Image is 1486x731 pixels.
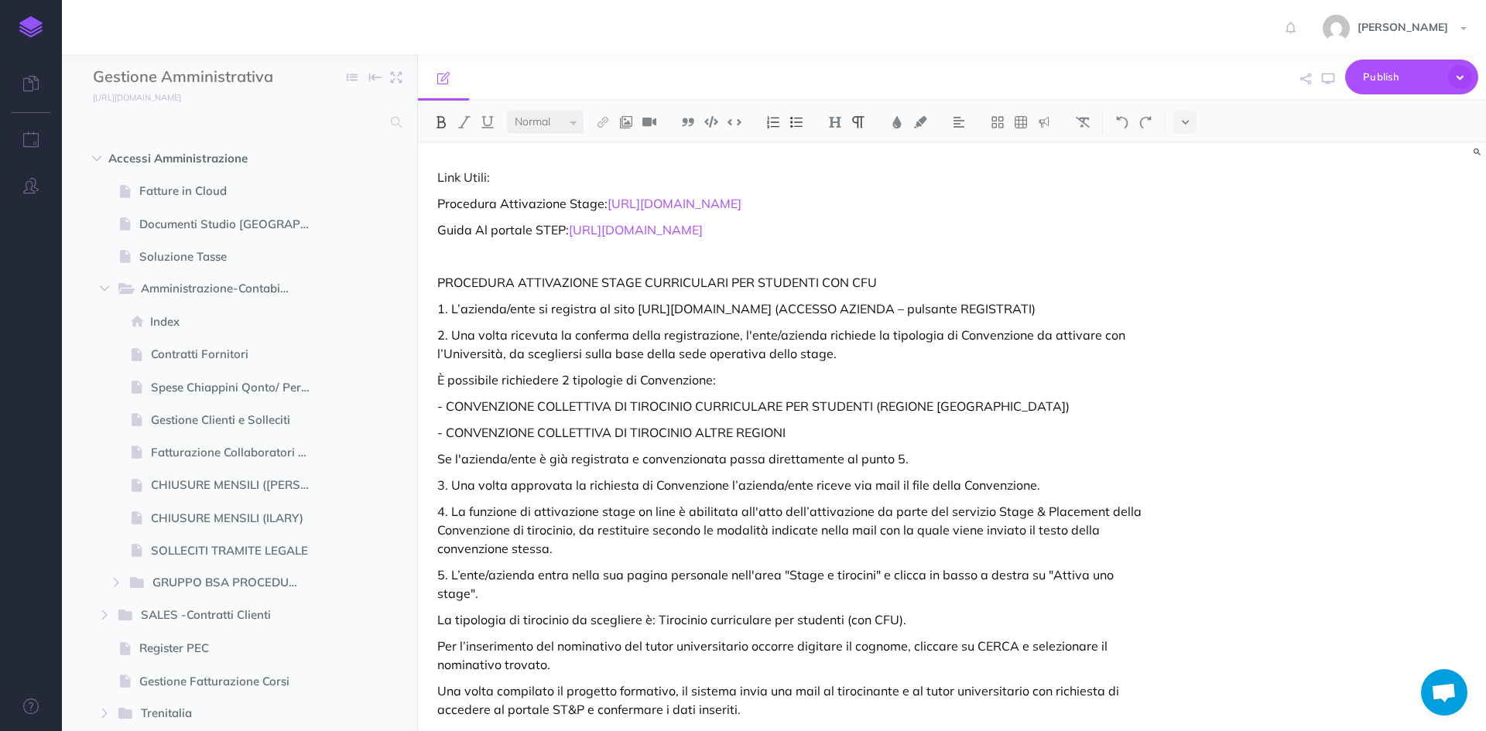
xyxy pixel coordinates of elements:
[766,116,780,128] img: Ordered list button
[108,149,305,168] span: Accessi Amministrazione
[1138,116,1152,128] img: Redo
[434,116,448,128] img: Bold button
[151,476,324,494] span: CHIUSURE MENSILI ([PERSON_NAME])
[437,299,1146,318] p: 1. L’azienda/ente si registra al sito [URL][DOMAIN_NAME] (ACCESSO AZIENDA – pulsante REGISTRATI)
[151,509,324,528] span: CHIUSURE MENSILI (ILARY)
[1076,116,1090,128] img: Clear styles button
[1345,60,1478,94] button: Publish
[728,116,741,128] img: Inline code button
[828,116,842,128] img: Headings dropdown button
[151,378,324,397] span: Spese Chiappini Qonto/ Personali
[437,637,1146,674] p: Per l’inserimento del nominativo del tutor universitario occorre digitare il cognome, cliccare su...
[93,108,382,136] input: Search
[457,116,471,128] img: Italic button
[913,116,927,128] img: Text background color button
[1037,116,1051,128] img: Callout dropdown menu button
[150,313,324,331] span: Index
[437,273,1146,292] p: PROCEDURA ATTIVAZIONE STAGE CURRICULARI PER STUDENTI CON CFU
[437,326,1146,363] p: 2. Una volta ricevuta la conferma della registrazione, l'ente/azienda richiede la tipologia di Co...
[151,411,324,429] span: Gestione Clienti e Solleciti
[19,16,43,38] img: logo-mark.svg
[151,541,324,560] span: SOLLECITI TRAMITE LEGALE
[1363,65,1440,89] span: Publish
[681,116,695,128] img: Blockquote button
[619,116,633,128] img: Add image button
[62,89,197,104] a: [URL][DOMAIN_NAME]
[569,222,703,237] a: [URL][DOMAIN_NAME]
[437,220,1146,239] p: Guida Al portale STEP:
[642,116,656,128] img: Add video button
[437,610,1146,629] p: La tipologia di tirocinio da scegliere è: Tirocinio curriculare per studenti (con CFU).
[789,116,803,128] img: Unordered list button
[437,502,1146,558] p: 4. La funzione di attivazione stage on line è abilitata all'atto dell’attivazione da parte del se...
[851,116,865,128] img: Paragraph button
[139,639,324,658] span: Register PEC
[952,116,966,128] img: Alignment dropdown menu button
[1350,20,1456,34] span: [PERSON_NAME]
[437,681,1146,719] p: Una volta compilato il progetto formativo, il sistema invia una mail al tirocinante e al tutor un...
[139,182,324,200] span: Fatture in Cloud
[1115,116,1129,128] img: Undo
[437,371,1146,389] p: È possibile richiedere 2 tipologie di Convenzione:
[1323,15,1350,42] img: 773ddf364f97774a49de44848d81cdba.jpg
[437,423,1146,442] p: - CONVENZIONE COLLETTIVA DI TIROCINIO ALTRE REGIONI
[1421,669,1467,716] div: Aprire la chat
[151,345,324,364] span: Contratti Fornitori
[481,116,495,128] img: Underline button
[608,196,741,211] a: [URL][DOMAIN_NAME]
[141,704,301,724] span: Trenitalia
[437,194,1146,213] p: Procedura Attivazione Stage:
[151,443,324,462] span: Fatturazione Collaboratori ECS
[437,565,1146,603] p: 5. L’ente/azienda entra nella sua pagina personale nell'area "Stage e tirocini" e clicca in basso...
[437,397,1146,415] p: - CONVENZIONE COLLETTIVA DI TIROCINIO CURRICULARE PER STUDENTI (REGIONE [GEOGRAPHIC_DATA])
[437,449,1146,468] p: Se l'azienda/ente è già registrata e convenzionata passa direttamente al punto 5.
[139,215,324,234] span: Documenti Studio [GEOGRAPHIC_DATA]
[890,116,904,128] img: Text color button
[1014,116,1028,128] img: Create table button
[139,672,324,691] span: Gestione Fatturazione Corsi
[93,92,181,103] small: [URL][DOMAIN_NAME]
[141,606,301,626] span: SALES -Contratti Clienti
[437,168,1146,186] p: Link Utili:
[152,573,310,593] span: GRUPPO BSA PROCEDURA
[93,66,275,89] input: Documentation Name
[596,116,610,128] img: Link button
[141,279,303,299] span: Amministrazione-Contabilità
[704,116,718,128] img: Code block button
[139,248,324,266] span: Soluzione Tasse
[437,476,1146,494] p: 3. Una volta approvata la richiesta di Convenzione l’azienda/ente riceve via mail il file della C...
